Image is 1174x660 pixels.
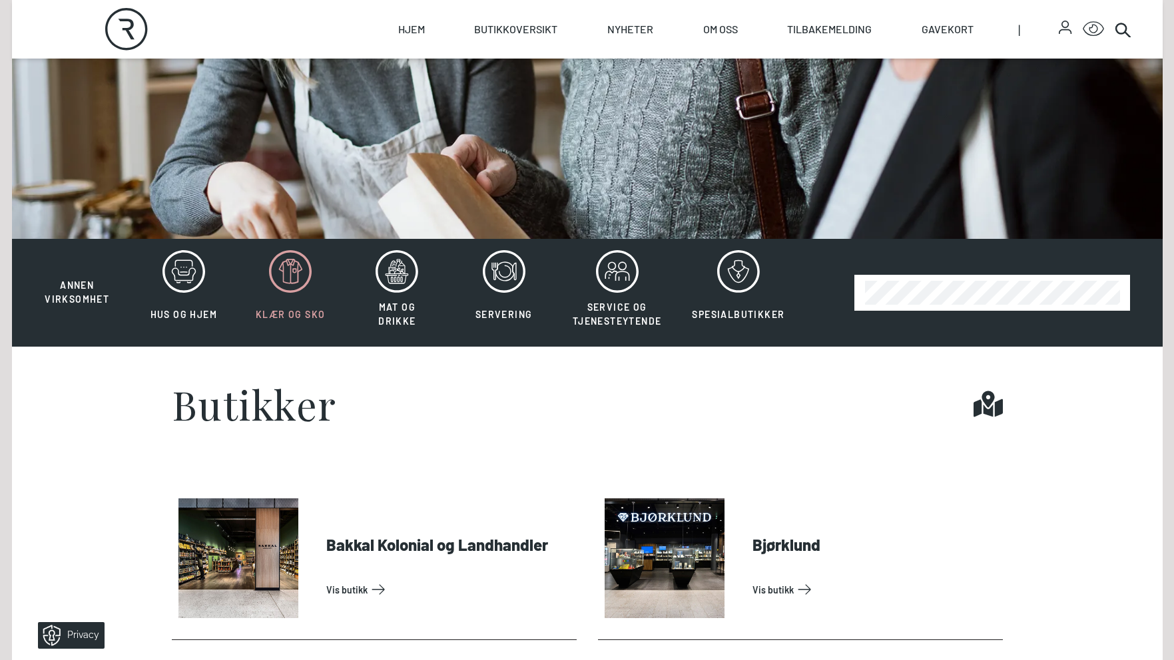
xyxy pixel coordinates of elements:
button: Annen virksomhet [25,249,129,307]
a: Vis Butikk: Bjørklund [752,579,998,600]
span: Hus og hjem [150,309,217,320]
button: Hus og hjem [132,249,236,336]
button: Servering [452,249,556,336]
button: Open Accessibility Menu [1083,19,1104,40]
span: Servering [475,309,533,320]
button: Spesialbutikker [678,249,798,336]
span: Annen virksomhet [45,279,109,305]
button: Klær og sko [238,249,342,336]
h1: Butikker [172,384,337,424]
button: Mat og drikke [345,249,449,336]
span: Spesialbutikker [692,309,784,320]
iframe: Manage Preferences [13,617,122,653]
span: Klær og sko [256,309,325,320]
span: Service og tjenesteytende [573,301,662,327]
span: Mat og drikke [378,301,416,327]
a: Vis Butikk: Bakkal Kolonial og Landhandler [326,579,571,600]
button: Service og tjenesteytende [559,249,676,336]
